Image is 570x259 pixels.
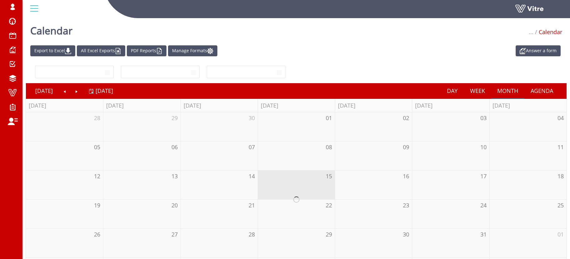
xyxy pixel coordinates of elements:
a: [DATE] [89,84,113,98]
li: Calendar [533,28,562,36]
th: [DATE] [181,99,258,112]
a: [DATE] [29,84,59,98]
a: Next [71,84,82,98]
th: [DATE] [489,99,567,112]
span: select [102,66,113,78]
a: Day [441,84,464,98]
img: cal_pdf.png [156,48,162,54]
a: Answer a form [516,45,561,56]
img: cal_settings.png [207,48,213,54]
a: Week [464,84,491,98]
span: select [274,66,285,78]
th: [DATE] [412,99,489,112]
th: [DATE] [335,99,412,112]
a: Agenda [524,84,559,98]
th: [DATE] [103,99,180,112]
a: PDF Reports [127,45,166,56]
img: appointment_white2.png [520,48,526,54]
a: Manage Formats [168,45,217,56]
th: [DATE] [258,99,335,112]
h1: Calendar [30,16,72,42]
a: Export to Excel [30,45,75,56]
a: All Excel Exports [77,45,125,56]
img: cal_download.png [65,48,71,54]
th: [DATE] [26,99,103,112]
span: [DATE] [96,87,113,94]
a: Previous [59,84,71,98]
img: cal_excel.png [115,48,121,54]
a: Month [491,84,525,98]
span: select [188,66,199,78]
span: ... [529,28,533,36]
